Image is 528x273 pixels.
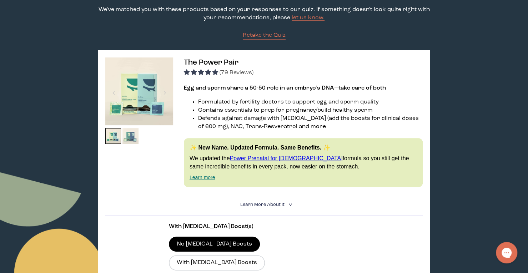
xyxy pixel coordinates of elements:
a: Learn more [190,175,215,180]
label: No [MEDICAL_DATA] Boosts [169,237,260,252]
p: With [MEDICAL_DATA] Boost(s) [169,223,359,231]
label: With [MEDICAL_DATA] Boosts [169,255,265,270]
span: Learn More About it [240,202,285,207]
img: thumbnail image [105,128,121,144]
strong: ✨ New Name. Updated Formula. Same Benefits. ✨ [190,145,330,151]
img: thumbnail image [122,128,139,144]
iframe: Gorgias live chat messenger [492,239,521,266]
span: (79 Reviews) [220,70,253,76]
li: Contains essentials to prep for pregnancy/build healthy sperm [198,106,423,115]
p: We updated the formula so you still get the same incredible benefits in every pack, now easier on... [190,155,417,171]
a: Retake the Quiz [243,31,286,40]
i: < [286,203,293,207]
summary: Learn More About it < [240,201,288,208]
li: Defends against damage with [MEDICAL_DATA] (add the boosts for clinical doses of 600 mg), NAC, Tr... [198,115,423,131]
img: thumbnail image [105,57,173,125]
span: Retake the Quiz [243,32,286,38]
p: We've matched you with these products based on your responses to our quiz. If something doesn't l... [98,6,430,22]
a: let us know. [292,15,325,21]
li: Formulated by fertility doctors to support egg and sperm quality [198,98,423,106]
span: The Power Pair [184,59,238,66]
strong: Egg and sperm share a 50-50 role in an embryo’s DNA—take care of both [184,85,386,91]
span: 4.92 stars [184,70,220,76]
a: Power Prenatal for [DEMOGRAPHIC_DATA] [230,155,343,161]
